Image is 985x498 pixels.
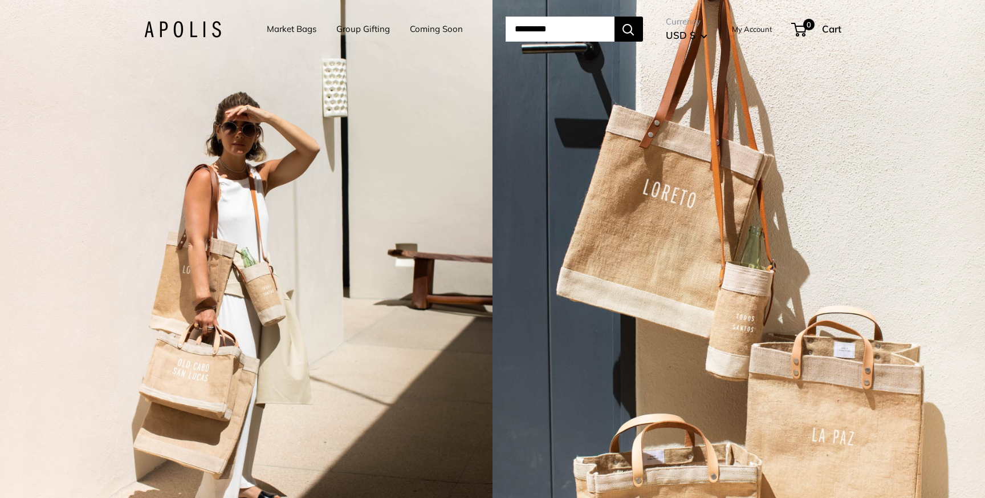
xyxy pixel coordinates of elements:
img: Apolis [144,21,221,38]
a: Group Gifting [336,21,390,37]
span: USD $ [666,29,695,41]
span: Cart [822,23,841,35]
button: Search [614,17,643,42]
span: Currency [666,14,707,30]
a: Coming Soon [410,21,463,37]
a: Market Bags [267,21,316,37]
a: My Account [732,22,772,36]
button: USD $ [666,26,707,44]
a: 0 Cart [792,20,841,38]
span: 0 [803,19,814,30]
input: Search... [506,17,614,42]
